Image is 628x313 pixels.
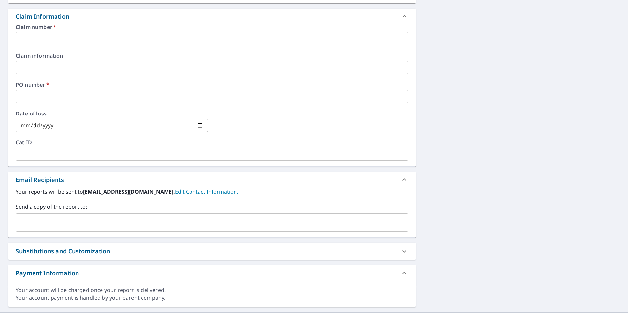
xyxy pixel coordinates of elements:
[16,24,408,30] label: Claim number
[8,9,416,24] div: Claim Information
[175,188,238,195] a: EditContactInfo
[16,286,408,294] div: Your account will be charged once your report is delivered.
[8,243,416,260] div: Substitutions and Customization
[8,172,416,188] div: Email Recipients
[16,176,64,184] div: Email Recipients
[16,111,208,116] label: Date of loss
[16,247,110,256] div: Substitutions and Customization
[16,140,408,145] label: Cat ID
[16,269,79,278] div: Payment Information
[16,82,408,87] label: PO number
[8,265,416,281] div: Payment Information
[16,188,408,196] label: Your reports will be sent to
[83,188,175,195] b: [EMAIL_ADDRESS][DOMAIN_NAME].
[16,203,408,211] label: Send a copy of the report to:
[16,53,408,58] label: Claim information
[16,294,408,302] div: Your account payment is handled by your parent company.
[16,12,69,21] div: Claim Information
